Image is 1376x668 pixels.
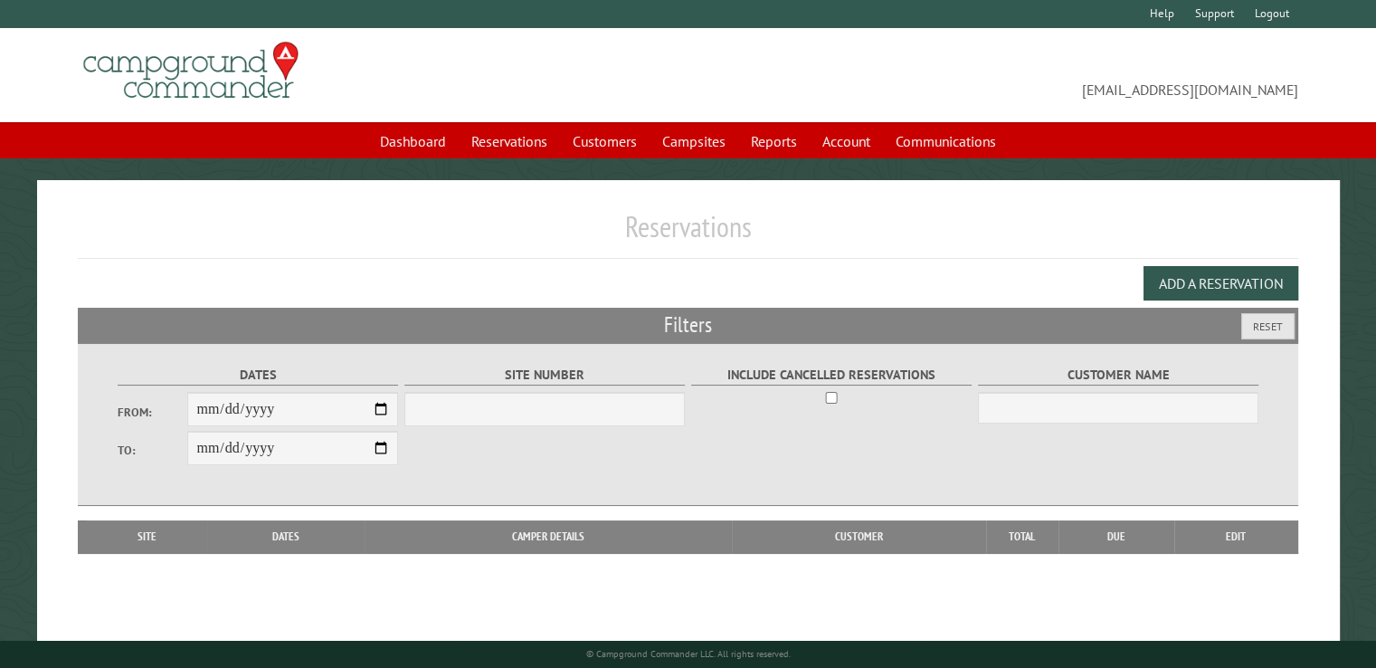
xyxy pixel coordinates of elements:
[118,365,399,386] label: Dates
[78,35,304,106] img: Campground Commander
[986,520,1058,553] th: Total
[688,50,1298,100] span: [EMAIL_ADDRESS][DOMAIN_NAME]
[1058,520,1174,553] th: Due
[118,404,188,421] label: From:
[404,365,686,386] label: Site Number
[78,308,1298,342] h2: Filters
[78,209,1298,259] h1: Reservations
[978,365,1259,386] label: Customer Name
[87,520,207,553] th: Site
[651,124,736,158] a: Campsites
[740,124,808,158] a: Reports
[118,442,188,459] label: To:
[460,124,558,158] a: Reservations
[1241,313,1295,339] button: Reset
[691,365,973,386] label: Include Cancelled Reservations
[732,520,986,553] th: Customer
[1144,266,1298,301] button: Add a Reservation
[1174,520,1298,553] th: Edit
[562,124,648,158] a: Customers
[365,520,732,553] th: Camper Details
[811,124,881,158] a: Account
[586,648,791,660] small: © Campground Commander LLC. All rights reserved.
[369,124,457,158] a: Dashboard
[885,124,1007,158] a: Communications
[207,520,365,553] th: Dates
